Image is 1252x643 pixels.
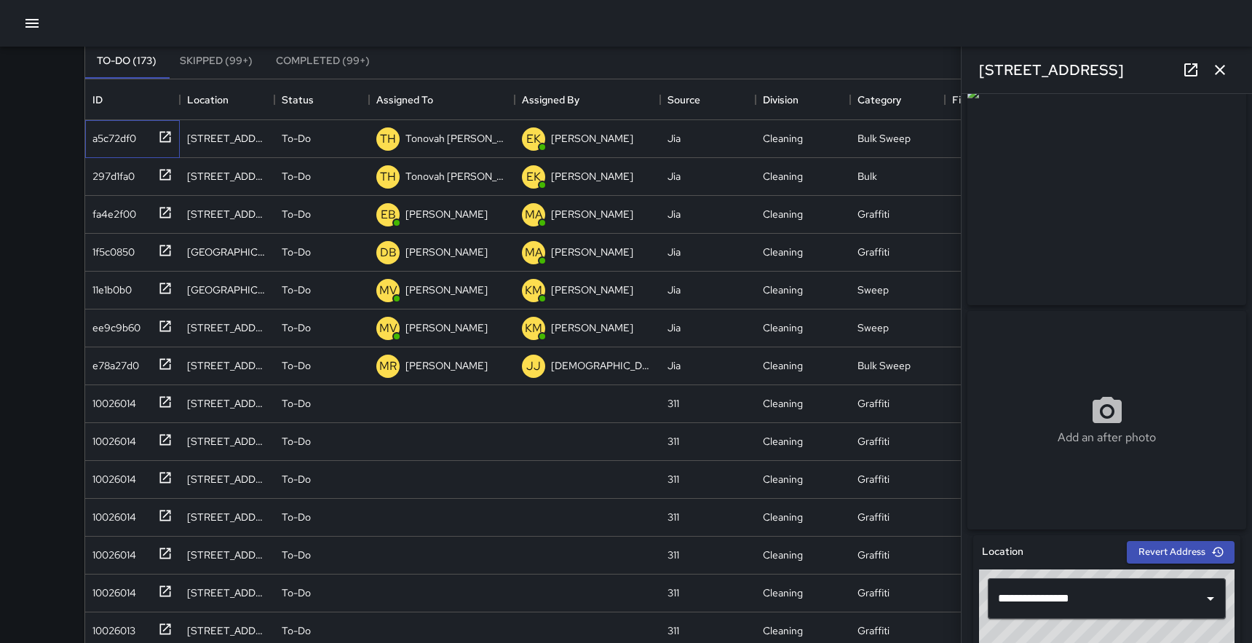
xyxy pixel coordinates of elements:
[667,434,679,449] div: 311
[763,79,799,120] div: Division
[667,472,679,486] div: 311
[380,130,396,148] p: TH
[405,207,488,221] p: [PERSON_NAME]
[857,623,890,638] div: Graffiti
[282,207,311,221] p: To-Do
[857,472,890,486] div: Graffiti
[87,239,135,259] div: 1f5c0850
[87,466,136,486] div: 10026014
[525,244,543,261] p: MA
[168,44,264,79] button: Skipped (99+)
[857,434,890,449] div: Graffiti
[857,79,901,120] div: Category
[87,125,136,146] div: a5c72df0
[667,131,681,146] div: Jia
[282,585,311,600] p: To-Do
[87,542,136,562] div: 10026014
[667,548,679,562] div: 311
[379,282,397,299] p: MV
[87,352,139,373] div: e78a27d0
[763,207,803,221] div: Cleaning
[667,510,679,524] div: 311
[857,245,890,259] div: Graffiti
[667,320,681,335] div: Jia
[379,358,397,375] p: MR
[380,244,397,261] p: DB
[87,163,135,184] div: 297d1fa0
[87,428,136,449] div: 10026014
[380,168,396,186] p: TH
[187,548,267,562] div: 321 11th Street
[87,201,136,221] div: fa4e2f00
[379,320,397,337] p: MV
[763,320,803,335] div: Cleaning
[763,585,803,600] div: Cleaning
[376,79,433,120] div: Assigned To
[187,585,267,600] div: 321 11th Street
[282,131,311,146] p: To-Do
[763,131,803,146] div: Cleaning
[282,169,311,184] p: To-Do
[274,79,369,120] div: Status
[667,207,681,221] div: Jia
[87,618,135,638] div: 10026013
[551,358,653,373] p: [DEMOGRAPHIC_DATA] Jamaica
[85,79,180,120] div: ID
[526,168,541,186] p: EK
[763,623,803,638] div: Cleaning
[369,79,515,120] div: Assigned To
[187,434,267,449] div: 1465 Folsom Street
[667,396,679,411] div: 311
[526,358,541,375] p: JJ
[763,396,803,411] div: Cleaning
[187,283,267,297] div: 1532 Harrison Street
[87,315,140,335] div: ee9c9b60
[526,130,541,148] p: EK
[857,548,890,562] div: Graffiti
[660,79,755,120] div: Source
[282,283,311,297] p: To-Do
[282,472,311,486] p: To-Do
[522,79,579,120] div: Assigned By
[551,169,633,184] p: [PERSON_NAME]
[405,283,488,297] p: [PERSON_NAME]
[180,79,274,120] div: Location
[667,585,679,600] div: 311
[187,396,267,411] div: 321 11th Street
[763,245,803,259] div: Cleaning
[763,283,803,297] div: Cleaning
[850,79,945,120] div: Category
[857,585,890,600] div: Graffiti
[187,131,267,146] div: 580 Minna Street
[525,206,543,224] p: MA
[187,79,229,120] div: Location
[763,472,803,486] div: Cleaning
[405,320,488,335] p: [PERSON_NAME]
[525,282,542,299] p: KM
[282,358,311,373] p: To-Do
[515,79,660,120] div: Assigned By
[187,207,267,221] div: 1601 Folsom Street
[763,434,803,449] div: Cleaning
[857,510,890,524] div: Graffiti
[282,548,311,562] p: To-Do
[187,245,267,259] div: 1683 Folsom Street
[87,504,136,524] div: 10026014
[282,245,311,259] p: To-Do
[756,79,850,120] div: Division
[667,245,681,259] div: Jia
[551,207,633,221] p: [PERSON_NAME]
[857,283,889,297] div: Sweep
[667,358,681,373] div: Jia
[405,358,488,373] p: [PERSON_NAME]
[551,283,633,297] p: [PERSON_NAME]
[667,283,681,297] div: Jia
[857,207,890,221] div: Graffiti
[282,434,311,449] p: To-Do
[551,131,633,146] p: [PERSON_NAME]
[857,320,889,335] div: Sweep
[87,277,132,297] div: 11e1b0b0
[763,358,803,373] div: Cleaning
[187,320,267,335] div: 398 11th Street
[551,245,633,259] p: [PERSON_NAME]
